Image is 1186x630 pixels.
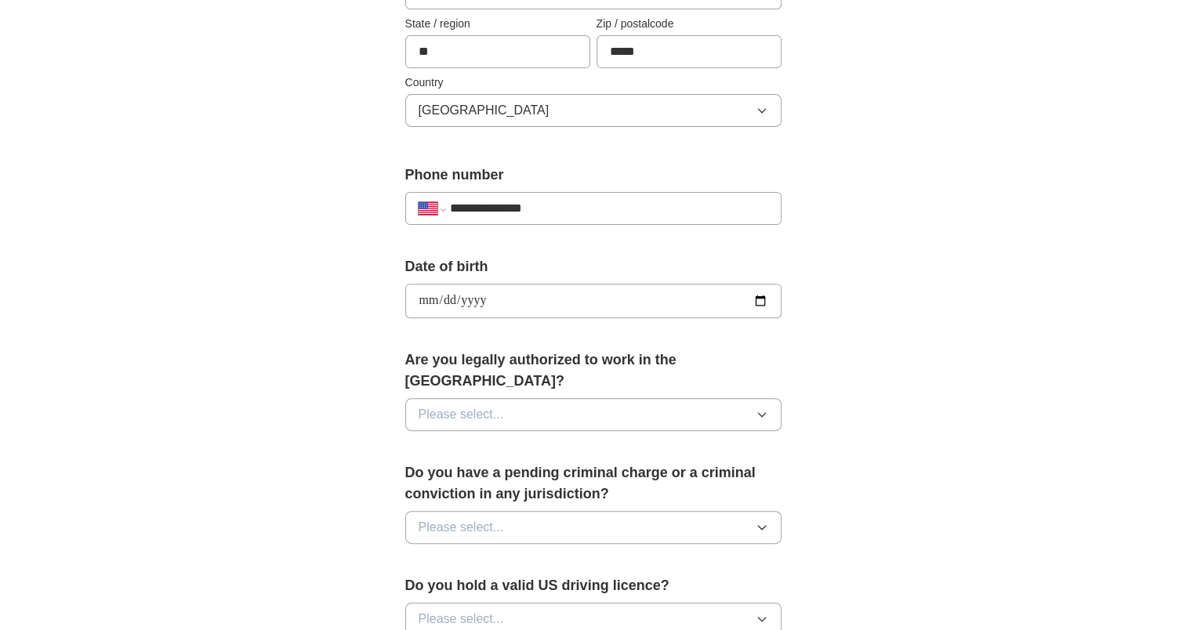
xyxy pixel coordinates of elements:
[405,94,782,127] button: [GEOGRAPHIC_DATA]
[419,405,504,424] span: Please select...
[405,398,782,431] button: Please select...
[405,511,782,544] button: Please select...
[419,610,504,628] span: Please select...
[405,349,782,392] label: Are you legally authorized to work in the [GEOGRAPHIC_DATA]?
[405,74,782,91] label: Country
[405,575,782,596] label: Do you hold a valid US driving licence?
[405,165,782,186] label: Phone number
[419,101,549,120] span: [GEOGRAPHIC_DATA]
[419,518,504,537] span: Please select...
[405,256,782,277] label: Date of birth
[405,16,590,32] label: State / region
[597,16,782,32] label: Zip / postalcode
[405,462,782,505] label: Do you have a pending criminal charge or a criminal conviction in any jurisdiction?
